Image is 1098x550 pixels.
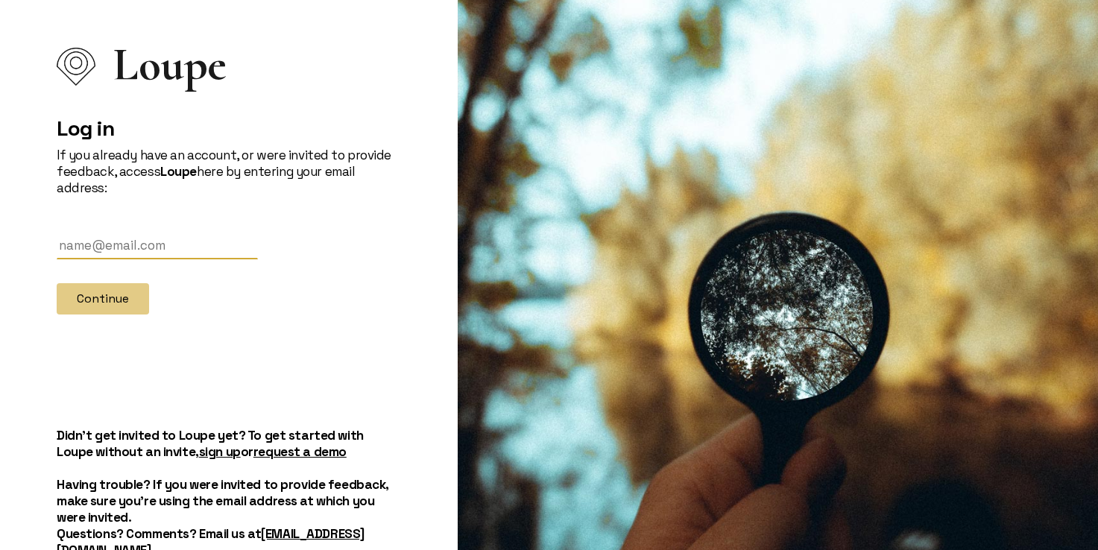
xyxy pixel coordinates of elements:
button: Continue [57,283,149,314]
h2: Log in [57,116,401,141]
input: Email Address [57,232,258,259]
img: Loupe Logo [57,48,95,86]
a: request a demo [253,443,347,460]
span: Loupe [113,57,227,73]
strong: Loupe [160,163,197,180]
a: sign up [199,443,241,460]
p: If you already have an account, or were invited to provide feedback, access here by entering your... [57,147,401,196]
